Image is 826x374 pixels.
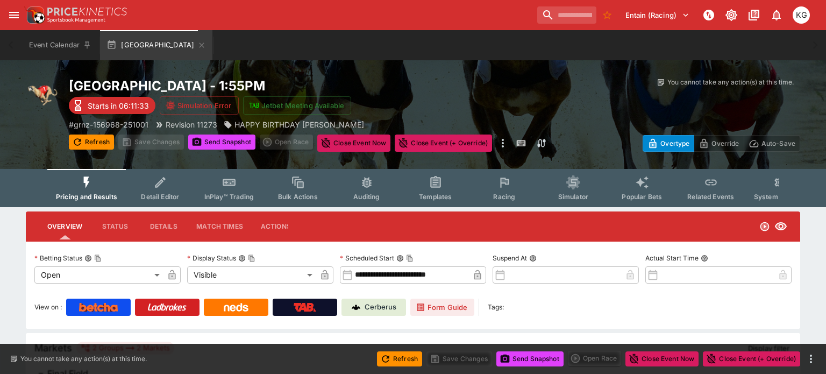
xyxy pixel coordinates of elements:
span: Racing [493,193,515,201]
button: Close Event Now [317,135,390,152]
p: Starts in 06:11:33 [88,100,149,111]
button: Jetbet Meeting Available [243,96,352,115]
button: Actions [252,214,300,239]
button: Refresh [377,351,422,366]
span: Templates [419,193,452,201]
button: Notifications [767,5,786,25]
input: search [537,6,596,24]
button: Simulation Error [160,96,239,115]
img: greyhound_racing.png [26,77,60,112]
button: Refresh [69,135,114,150]
div: HAPPY BIRTHDAY BRENDON BURKE [224,119,364,130]
button: Actual Start Time [701,255,708,262]
div: split button [568,351,621,366]
p: Auto-Save [761,138,795,149]
p: Overtype [660,138,689,149]
p: Betting Status [34,253,82,263]
p: You cannot take any action(s) at this time. [667,77,794,87]
button: Status [91,214,139,239]
button: Send Snapshot [188,135,255,150]
span: Bulk Actions [278,193,318,201]
p: HAPPY BIRTHDAY [PERSON_NAME] [234,119,364,130]
button: Documentation [744,5,764,25]
img: Betcha [79,303,118,312]
span: Popular Bets [622,193,662,201]
button: Select Tenant [619,6,696,24]
button: Close Event (+ Override) [703,351,800,366]
button: Suspend At [529,255,537,262]
p: Copy To Clipboard [69,119,148,130]
button: Overtype [643,135,694,152]
button: [GEOGRAPHIC_DATA] [100,30,212,60]
div: Visible [187,266,316,284]
p: Display Status [187,253,236,263]
img: Ladbrokes [147,303,187,312]
button: Event Calendar [23,30,98,60]
button: Copy To Clipboard [94,255,102,262]
p: Revision 11273 [166,119,217,130]
p: Scheduled Start [340,253,394,263]
svg: Open [759,221,770,232]
p: Suspend At [493,253,527,263]
button: Send Snapshot [496,351,564,366]
button: Close Event (+ Override) [395,135,492,152]
button: Kevin Gutschlag [789,3,813,27]
span: Simulator [558,193,588,201]
button: Display filter [742,340,796,357]
p: You cannot take any action(s) at this time. [20,354,147,364]
button: Override [694,135,744,152]
div: Start From [643,135,800,152]
span: Pricing and Results [56,193,117,201]
button: more [804,352,817,365]
p: Cerberus [365,302,396,313]
img: jetbet-logo.svg [249,100,260,111]
div: split button [260,135,313,150]
span: System Controls [754,193,807,201]
label: Tags: [488,299,504,316]
span: Related Events [687,193,734,201]
button: more [496,135,509,152]
h2: Copy To Clipboard [69,77,435,94]
img: Sportsbook Management [47,18,105,23]
span: Auditing [353,193,380,201]
button: No Bookmarks [599,6,616,24]
button: Scheduled StartCopy To Clipboard [396,255,404,262]
h5: Markets [34,342,72,354]
a: Form Guide [410,299,474,316]
span: Detail Editor [141,193,179,201]
button: Match Times [188,214,252,239]
button: Betting StatusCopy To Clipboard [84,255,92,262]
img: PriceKinetics [47,8,127,16]
p: Override [711,138,739,149]
button: Copy To Clipboard [406,255,414,262]
div: Event type filters [47,169,779,207]
button: Overview [39,214,91,239]
label: View on : [34,299,62,316]
svg: Visible [774,220,787,233]
div: Kevin Gutschlag [793,6,810,24]
button: Toggle light/dark mode [722,5,741,25]
button: NOT Connected to PK [699,5,718,25]
p: Actual Start Time [645,253,699,263]
img: TabNZ [294,303,316,312]
button: Auto-Save [744,135,800,152]
div: 2 Groups 2 Markets [81,342,170,355]
button: Details [139,214,188,239]
div: Open [34,266,163,284]
img: Neds [224,303,248,312]
button: Display StatusCopy To Clipboard [238,255,246,262]
img: PriceKinetics Logo [24,4,45,26]
span: InPlay™ Trading [204,193,254,201]
a: Cerberus [341,299,406,316]
img: Cerberus [352,303,360,312]
button: Close Event Now [625,351,699,366]
button: open drawer [4,5,24,25]
button: Copy To Clipboard [248,255,255,262]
